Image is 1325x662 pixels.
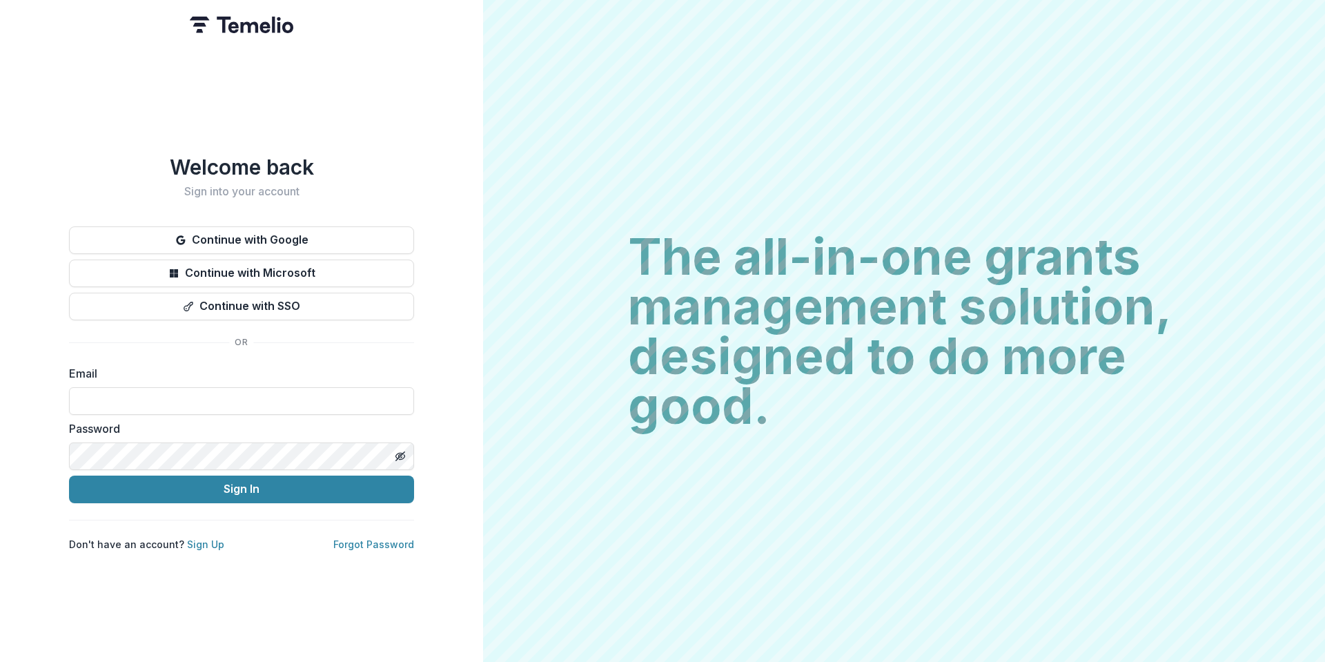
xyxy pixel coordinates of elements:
label: Password [69,420,406,437]
h1: Welcome back [69,155,414,179]
button: Sign In [69,476,414,503]
button: Continue with Google [69,226,414,254]
button: Continue with Microsoft [69,260,414,287]
button: Continue with SSO [69,293,414,320]
h2: Sign into your account [69,185,414,198]
a: Sign Up [187,538,224,550]
p: Don't have an account? [69,537,224,552]
a: Forgot Password [333,538,414,550]
button: Toggle password visibility [389,445,411,467]
label: Email [69,365,406,382]
img: Temelio [190,17,293,33]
